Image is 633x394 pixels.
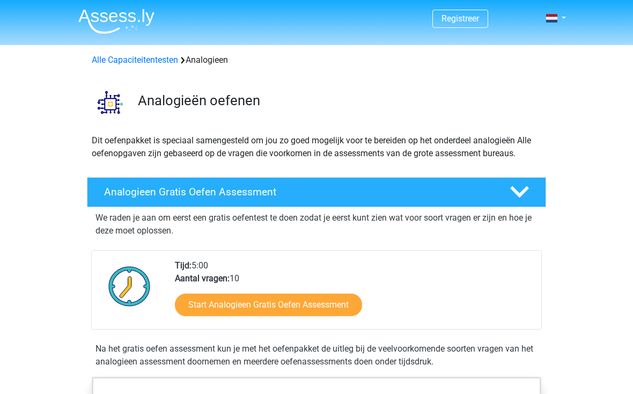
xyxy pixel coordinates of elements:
b: Tijd: [175,260,192,271]
p: We raden je aan om eerst een gratis oefentest te doen zodat je eerst kunt zien wat voor soort vra... [95,211,538,237]
h4: Analogieen Gratis Oefen Assessment [104,186,492,198]
p: Dit oefenpakket is speciaal samengesteld om jou zo goed mogelijk voor te bereiden op het onderdee... [92,134,541,160]
img: analogieen [87,79,133,125]
a: Registreer [441,13,479,24]
a: Alle Capaciteitentesten [92,55,178,65]
div: Analogieen [87,54,546,67]
h3: Analogieën oefenen [138,92,538,109]
b: Aantal vragen: [175,273,230,283]
img: Klok [102,259,157,313]
div: 5:00 10 [167,259,541,329]
a: Analogieen Gratis Oefen Assessment [83,177,550,207]
img: Assessly [78,9,154,34]
div: Na het gratis oefen assessment kun je met het oefenpakket de uitleg bij de veelvoorkomende soorte... [91,342,542,368]
a: Start Analogieen Gratis Oefen Assessment [175,294,362,316]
